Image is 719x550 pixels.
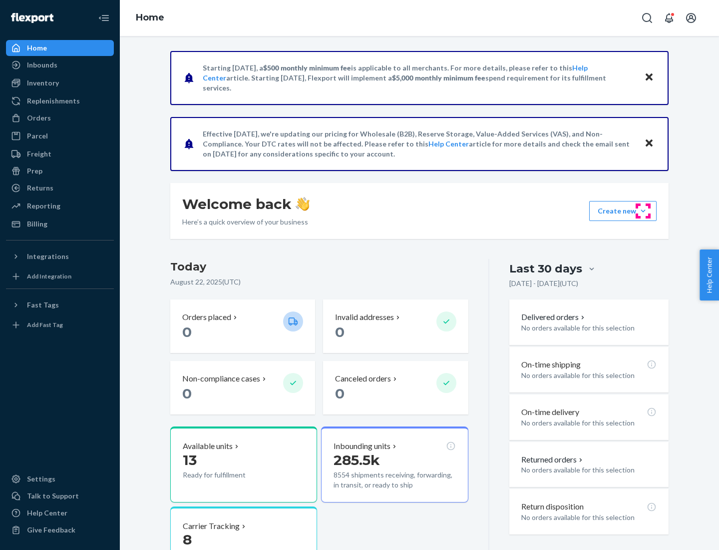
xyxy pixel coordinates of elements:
[182,373,260,384] p: Non-compliance cases
[182,323,192,340] span: 0
[27,183,53,193] div: Returns
[170,277,468,287] p: August 22, 2025 ( UTC )
[136,12,164,23] a: Home
[27,149,51,159] div: Freight
[589,201,657,221] button: Create new
[6,198,114,214] a: Reporting
[681,8,701,28] button: Open account menu
[334,451,380,468] span: 285.5k
[521,465,657,475] p: No orders available for this selection
[170,361,315,414] button: Non-compliance cases 0
[643,70,656,85] button: Close
[392,73,485,82] span: $5,000 monthly minimum fee
[27,131,48,141] div: Parcel
[6,522,114,538] button: Give Feedback
[128,3,172,32] ol: breadcrumbs
[6,180,114,196] a: Returns
[521,501,584,512] p: Return disposition
[521,311,587,323] button: Delivered orders
[521,406,579,418] p: On-time delivery
[6,110,114,126] a: Orders
[6,146,114,162] a: Freight
[6,488,114,504] a: Talk to Support
[27,474,55,484] div: Settings
[428,139,469,148] a: Help Center
[335,311,394,323] p: Invalid addresses
[521,418,657,428] p: No orders available for this selection
[509,278,578,288] p: [DATE] - [DATE] ( UTC )
[182,385,192,402] span: 0
[6,248,114,264] button: Integrations
[6,505,114,521] a: Help Center
[521,512,657,522] p: No orders available for this selection
[11,13,53,23] img: Flexport logo
[183,520,240,532] p: Carrier Tracking
[182,195,310,213] h1: Welcome back
[323,361,468,414] button: Canceled orders 0
[27,43,47,53] div: Home
[183,470,275,480] p: Ready for fulfillment
[637,8,657,28] button: Open Search Box
[27,525,75,535] div: Give Feedback
[6,75,114,91] a: Inventory
[6,57,114,73] a: Inbounds
[203,129,635,159] p: Effective [DATE], we're updating our pricing for Wholesale (B2B), Reserve Storage, Value-Added Se...
[170,426,317,502] button: Available units13Ready for fulfillment
[323,299,468,353] button: Invalid addresses 0
[6,216,114,232] a: Billing
[335,373,391,384] p: Canceled orders
[6,471,114,487] a: Settings
[182,217,310,227] p: Here’s a quick overview of your business
[6,297,114,313] button: Fast Tags
[296,197,310,211] img: hand-wave emoji
[27,491,79,501] div: Talk to Support
[27,219,47,229] div: Billing
[659,8,679,28] button: Open notifications
[334,440,390,452] p: Inbounding units
[182,311,231,323] p: Orders placed
[6,163,114,179] a: Prep
[6,128,114,144] a: Parcel
[521,323,657,333] p: No orders available for this selection
[335,385,345,402] span: 0
[94,8,114,28] button: Close Navigation
[263,63,351,72] span: $500 monthly minimum fee
[6,93,114,109] a: Replenishments
[643,136,656,151] button: Close
[27,201,60,211] div: Reporting
[27,251,69,261] div: Integrations
[183,531,192,548] span: 8
[27,113,51,123] div: Orders
[521,370,657,380] p: No orders available for this selection
[27,166,42,176] div: Prep
[334,470,455,490] p: 8554 shipments receiving, forwarding, in transit, or ready to ship
[6,317,114,333] a: Add Fast Tag
[6,40,114,56] a: Home
[183,451,197,468] span: 13
[700,249,719,300] button: Help Center
[321,426,468,502] button: Inbounding units285.5k8554 shipments receiving, forwarding, in transit, or ready to ship
[203,63,635,93] p: Starting [DATE], a is applicable to all merchants. For more details, please refer to this article...
[27,60,57,70] div: Inbounds
[509,261,582,276] div: Last 30 days
[183,440,233,452] p: Available units
[335,323,345,340] span: 0
[27,78,59,88] div: Inventory
[27,272,71,280] div: Add Integration
[170,259,468,275] h3: Today
[27,508,67,518] div: Help Center
[27,300,59,310] div: Fast Tags
[27,96,80,106] div: Replenishments
[170,299,315,353] button: Orders placed 0
[27,320,63,329] div: Add Fast Tag
[521,454,585,465] button: Returned orders
[521,359,581,370] p: On-time shipping
[6,268,114,284] a: Add Integration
